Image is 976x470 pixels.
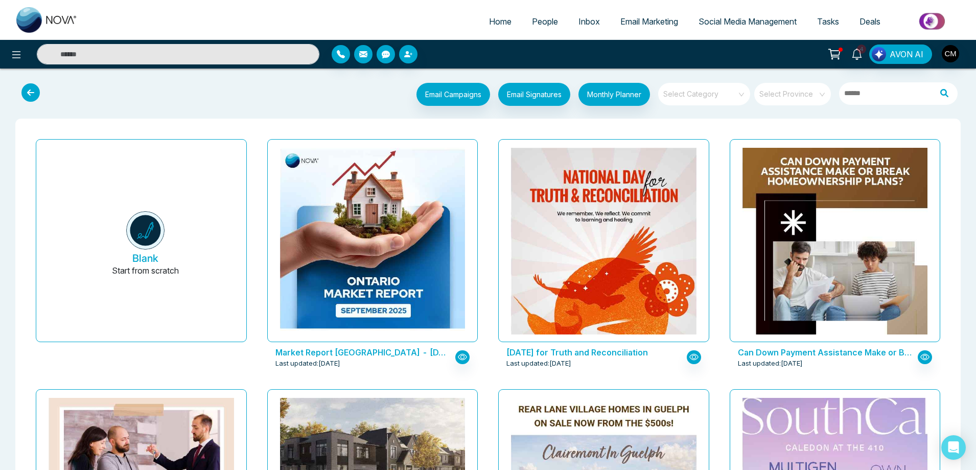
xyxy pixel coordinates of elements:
a: Email Campaigns [408,88,490,99]
img: Lead Flow [872,47,886,61]
a: Home [479,12,522,31]
button: Email Signatures [498,83,570,106]
span: People [532,16,558,27]
a: Tasks [807,12,849,31]
img: novacrm [419,148,789,379]
button: BlankStart from scratch [53,148,238,342]
span: AVON AI [890,48,923,60]
span: Last updated: [DATE] [275,359,340,369]
button: Email Campaigns [416,83,490,106]
span: Last updated: [DATE] [738,359,803,369]
img: novacrm [126,211,165,250]
span: Email Marketing [620,16,678,27]
span: Social Media Management [699,16,797,27]
span: Deals [859,16,880,27]
a: Email Signatures [490,83,570,108]
img: User Avatar [942,45,959,62]
span: Tasks [817,16,839,27]
button: AVON AI [869,44,932,64]
button: Monthly Planner [578,83,650,106]
p: Market Report Ontario - September 2025 [275,346,450,359]
a: Social Media Management [688,12,807,31]
img: Market-place.gif [896,10,970,33]
p: National Day for Truth and Reconciliation [506,346,681,359]
p: Can Down Payment Assistance Make or Break Homeownership Plans? [738,346,913,359]
span: Inbox [578,16,600,27]
img: Nova CRM Logo [16,7,78,33]
span: 4 [857,44,866,54]
a: Email Marketing [610,12,688,31]
a: Deals [849,12,891,31]
span: Home [489,16,512,27]
h5: Blank [132,252,158,264]
a: Inbox [568,12,610,31]
a: Monthly Planner [570,83,650,108]
span: Last updated: [DATE] [506,359,571,369]
p: Start from scratch [112,264,179,289]
a: People [522,12,568,31]
a: 4 [845,44,869,62]
div: Open Intercom Messenger [941,435,966,460]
